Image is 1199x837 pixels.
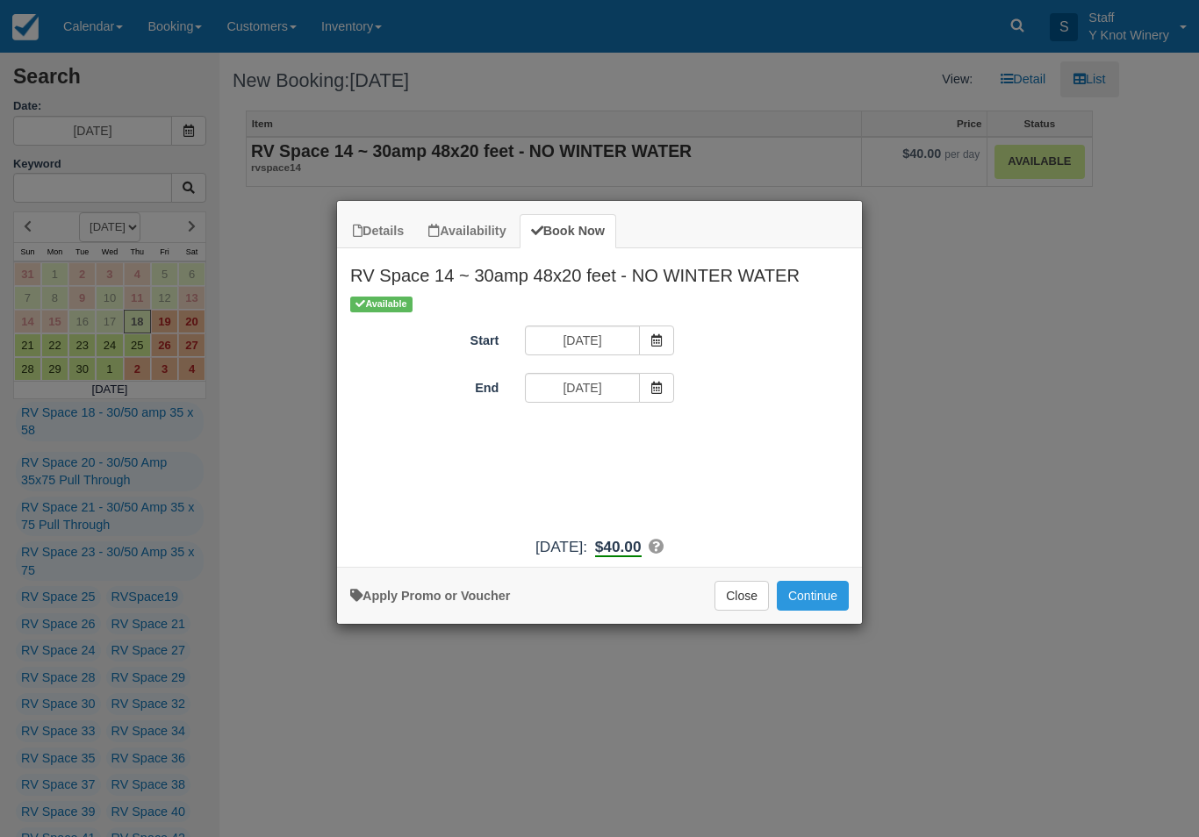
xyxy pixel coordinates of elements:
[337,536,862,558] div: :
[714,581,769,611] button: Close
[520,214,616,248] a: Book Now
[417,214,517,248] a: Availability
[337,248,862,294] h2: RV Space 14 ~ 30amp 48x20 feet - NO WINTER WATER
[337,248,862,558] div: Item Modal
[341,214,415,248] a: Details
[350,297,413,311] span: Available
[337,325,512,350] label: Start
[595,538,642,557] b: $40.00
[350,589,510,603] a: Apply Voucher
[337,373,512,397] label: End
[535,538,583,555] span: [DATE]
[777,581,849,611] button: Add to Booking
